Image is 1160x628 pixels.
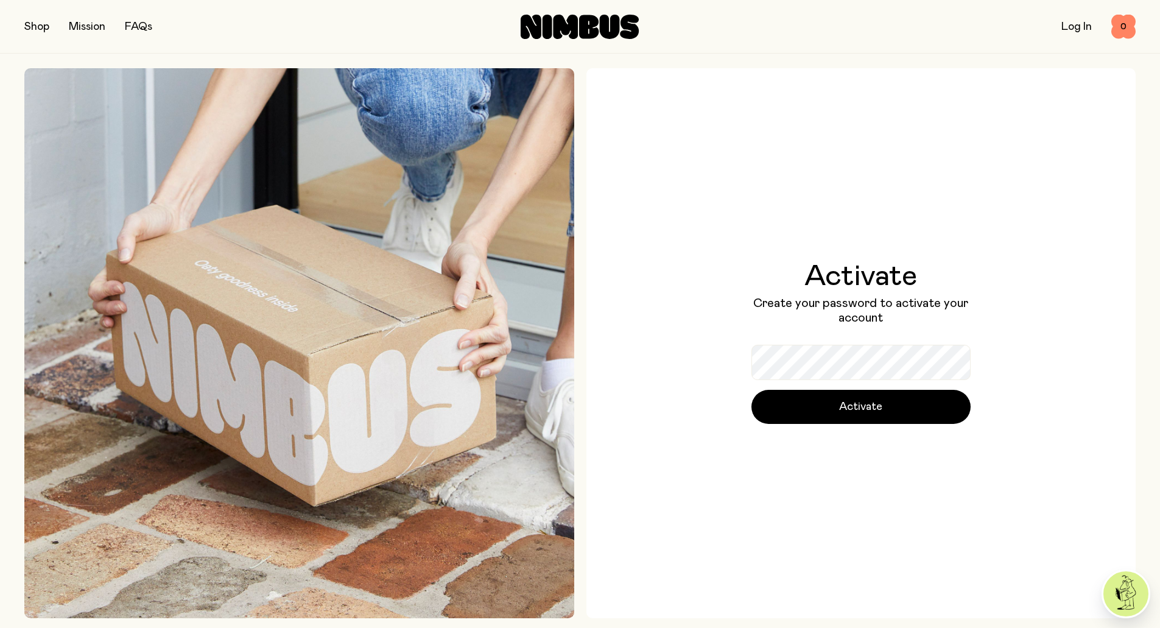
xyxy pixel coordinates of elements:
[751,296,971,325] p: Create your password to activate your account
[839,398,882,415] span: Activate
[125,21,152,32] a: FAQs
[1061,21,1092,32] a: Log In
[24,68,574,618] img: Picking up Nimbus mailer from doorstep
[751,390,971,424] button: Activate
[1111,15,1136,39] button: 0
[751,262,971,291] h1: Activate
[1103,571,1148,616] img: agent
[69,21,105,32] a: Mission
